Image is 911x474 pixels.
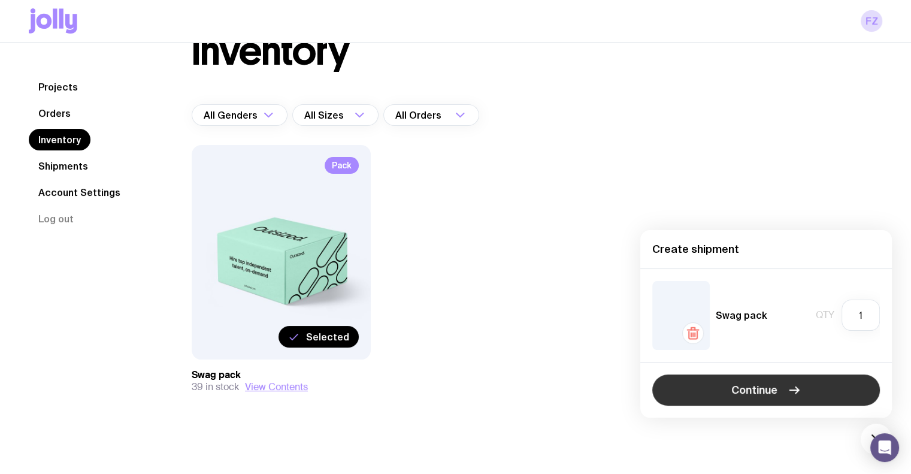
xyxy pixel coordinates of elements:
h3: Swag pack [192,369,371,381]
input: Search for option [444,104,452,126]
a: Orders [29,102,80,124]
span: 39 in stock [192,381,239,393]
a: Inventory [29,129,90,150]
button: View Contents [245,381,308,393]
span: Continue [731,383,777,397]
span: Selected [306,331,349,343]
h4: Create shipment [652,242,880,256]
button: Log out [29,208,83,230]
div: Search for option [192,104,287,126]
div: Search for option [383,104,479,126]
span: Pack [325,157,359,174]
span: All Orders [395,104,444,126]
h5: Swag pack [716,309,767,321]
button: Continue [652,375,880,406]
a: Account Settings [29,182,130,203]
span: All Sizes [304,104,346,126]
span: Qty [816,309,834,321]
div: Search for option [292,104,379,126]
a: Projects [29,76,87,98]
h1: Inventory [192,32,349,71]
a: FZ [861,10,882,32]
a: Shipments [29,155,98,177]
input: Search for option [346,104,351,126]
div: Open Intercom Messenger [870,433,899,462]
span: All Genders [204,104,260,126]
